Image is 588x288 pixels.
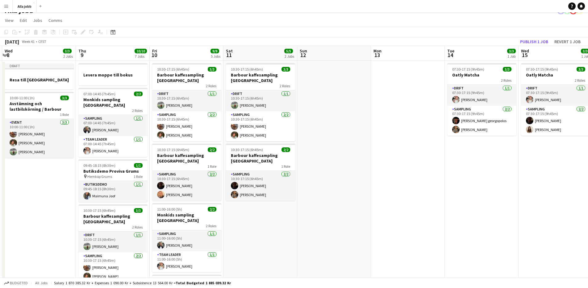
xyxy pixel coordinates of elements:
span: Thu [78,48,86,54]
div: 11:00-16:00 (5h)2/2Monkids sampling [GEOGRAPHIC_DATA]2 RolesSampling1/111:00-16:00 (5h)[PERSON_NA... [152,203,221,272]
button: Publish 1 job [518,38,551,46]
h3: Barbour kaffesampling [GEOGRAPHIC_DATA] [226,153,295,164]
app-card-role: Drift1/110:30-17:15 (6h45m)[PERSON_NAME] [226,90,295,111]
span: 14 [446,51,454,59]
app-card-role: Sampling2/207:30-17:15 (9h45m)[PERSON_NAME] georgopolos[PERSON_NAME] [447,106,516,136]
app-card-role: Sampling1/107:00-14:45 (7h45m)[PERSON_NAME] [78,115,148,136]
span: 09:45-18:15 (8h30m) [83,163,115,168]
span: 3/3 [281,67,290,72]
span: 15 [520,51,529,59]
span: 10:00-11:00 (1h) [10,96,35,100]
span: All jobs [34,281,49,285]
h3: Avstämning och lastbilskörning / Barbour [5,101,74,112]
span: 10:30-17:15 (6h45m) [231,147,263,152]
span: 2/2 [134,92,143,96]
span: 11:00-16:00 (5h) [157,207,182,212]
h3: Barbour kaffesampling [GEOGRAPHIC_DATA] [152,153,221,164]
span: 10:30-17:15 (6h45m) [231,67,263,72]
h3: Monkids sampling [GEOGRAPHIC_DATA] [78,97,148,108]
app-job-card: 10:30-17:15 (6h45m)2/2Barbour kaffesampling [GEOGRAPHIC_DATA]1 RoleSampling2/210:30-17:15 (6h45m)... [152,144,221,201]
app-card-role: Butiksdemo1/109:45-18:15 (8h30m)Maimuna Joof [78,181,148,202]
app-job-card: 10:30-17:15 (6h45m)3/3Barbour kaffesampling [GEOGRAPHIC_DATA]2 RolesDrift1/110:30-17:15 (6h45m)[P... [226,63,295,141]
span: 10:30-17:15 (6h45m) [157,67,189,72]
span: Edit [20,18,27,23]
span: Wed [5,48,13,54]
app-job-card: 10:30-17:15 (6h45m)3/3Barbour kaffesampling [GEOGRAPHIC_DATA]2 RolesDrift1/110:30-17:15 (6h45m)[P... [78,204,148,282]
span: 1 Role [134,174,143,179]
span: 1 Role [281,164,290,169]
div: 2 Jobs [63,54,73,59]
a: Jobs [31,16,45,24]
span: Jobs [33,18,42,23]
div: 5 Jobs [211,54,220,59]
app-card-role: Sampling2/210:30-17:15 (6h45m)[PERSON_NAME][PERSON_NAME] [152,171,221,201]
span: Hemköp Grums [87,174,112,179]
a: Edit [17,16,29,24]
span: Fri [152,48,157,54]
span: Wed [521,48,529,54]
span: Mon [373,48,382,54]
span: Sat [226,48,233,54]
span: 3/3 [503,67,511,72]
div: CEST [38,39,46,44]
span: 12 [299,51,307,59]
span: View [5,18,14,23]
span: Tue [447,48,454,54]
span: 3/3 [60,96,69,100]
div: 1 Job [507,54,515,59]
app-card-role: Drift1/110:30-17:15 (6h45m)[PERSON_NAME] [78,232,148,253]
span: 2/2 [208,147,216,152]
span: 2 Roles [206,224,216,228]
app-job-card: 10:30-17:15 (6h45m)3/3Barbour kaffesampling [GEOGRAPHIC_DATA]2 RolesDrift1/110:30-17:15 (6h45m)[P... [152,63,221,141]
span: 07:30-17:15 (9h45m) [526,67,558,72]
app-card-role: Drift1/110:30-17:15 (6h45m)[PERSON_NAME] [152,90,221,111]
button: Revert 1 job [552,38,583,46]
h3: Barbour kaffesampling [GEOGRAPHIC_DATA] [226,72,295,83]
span: 9 [77,51,86,59]
app-card-role: Team Leader1/107:00-14:45 (7h45m)[PERSON_NAME] [78,136,148,157]
app-card-role: Sampling2/210:30-17:15 (6h45m)[PERSON_NAME][PERSON_NAME] [78,253,148,282]
span: 3/3 [577,67,585,72]
div: 10:30-17:15 (6h45m)2/2Barbour kaffesampling [GEOGRAPHIC_DATA]1 RoleSampling2/210:30-17:15 (6h45m)... [226,144,295,201]
div: Salary 1 870 385.32 kr + Expenses 1 090.00 kr + Subsistence 13 564.00 kr = [54,281,231,285]
span: 2 Roles [501,78,511,83]
app-card-role: Sampling2/210:30-17:15 (6h45m)[PERSON_NAME][PERSON_NAME] [152,111,221,141]
span: 10:30-17:15 (6h45m) [83,208,115,213]
span: 10/10 [135,49,147,53]
app-card-role: Sampling1/111:00-16:00 (5h)[PERSON_NAME] [152,230,221,251]
span: 1/1 [134,163,143,168]
span: 11 [225,51,233,59]
button: Alla jobb [13,0,37,12]
h3: Resa till [GEOGRAPHIC_DATA] [5,77,74,83]
div: [DATE] [5,39,19,45]
span: 1 Role [207,164,216,169]
span: 2/2 [281,147,290,152]
span: 2 Roles [280,84,290,88]
h3: Monkids sampling [GEOGRAPHIC_DATA] [152,212,221,223]
span: Sun [300,48,307,54]
h3: Butiksdemo Proviva Grums [78,168,148,174]
span: Total Budgeted 1 885 039.32 kr [176,281,231,285]
h3: Barbour kaffesampling [GEOGRAPHIC_DATA] [152,72,221,83]
span: 10 [151,51,157,59]
app-job-card: 07:00-14:45 (7h45m)2/2Monkids sampling [GEOGRAPHIC_DATA]2 RolesSampling1/107:00-14:45 (7h45m)[PER... [78,88,148,157]
app-job-card: 09:45-18:15 (8h30m)1/1Butiksdemo Proviva Grums Hemköp Grums1 RoleButiksdemo1/109:45-18:15 (8h30m)... [78,159,148,202]
app-card-role: Sampling2/210:30-17:15 (6h45m)[PERSON_NAME][PERSON_NAME] [226,171,295,201]
span: 2 Roles [132,108,143,113]
span: 2 Roles [575,78,585,83]
span: 07:00-14:45 (7h45m) [83,92,115,96]
app-job-card: 07:30-17:15 (9h45m)3/3Oatly Matcha2 RolesDrift1/107:30-17:15 (9h45m)[PERSON_NAME]Sampling2/207:30... [447,63,516,136]
div: DraftResa till [GEOGRAPHIC_DATA] [5,63,74,89]
span: 9/9 [211,49,219,53]
span: 8 [4,51,13,59]
span: 2 Roles [206,84,216,88]
span: 10:30-17:15 (6h45m) [157,147,189,152]
span: 3/3 [63,49,72,53]
span: 3/3 [507,49,516,53]
a: View [2,16,16,24]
